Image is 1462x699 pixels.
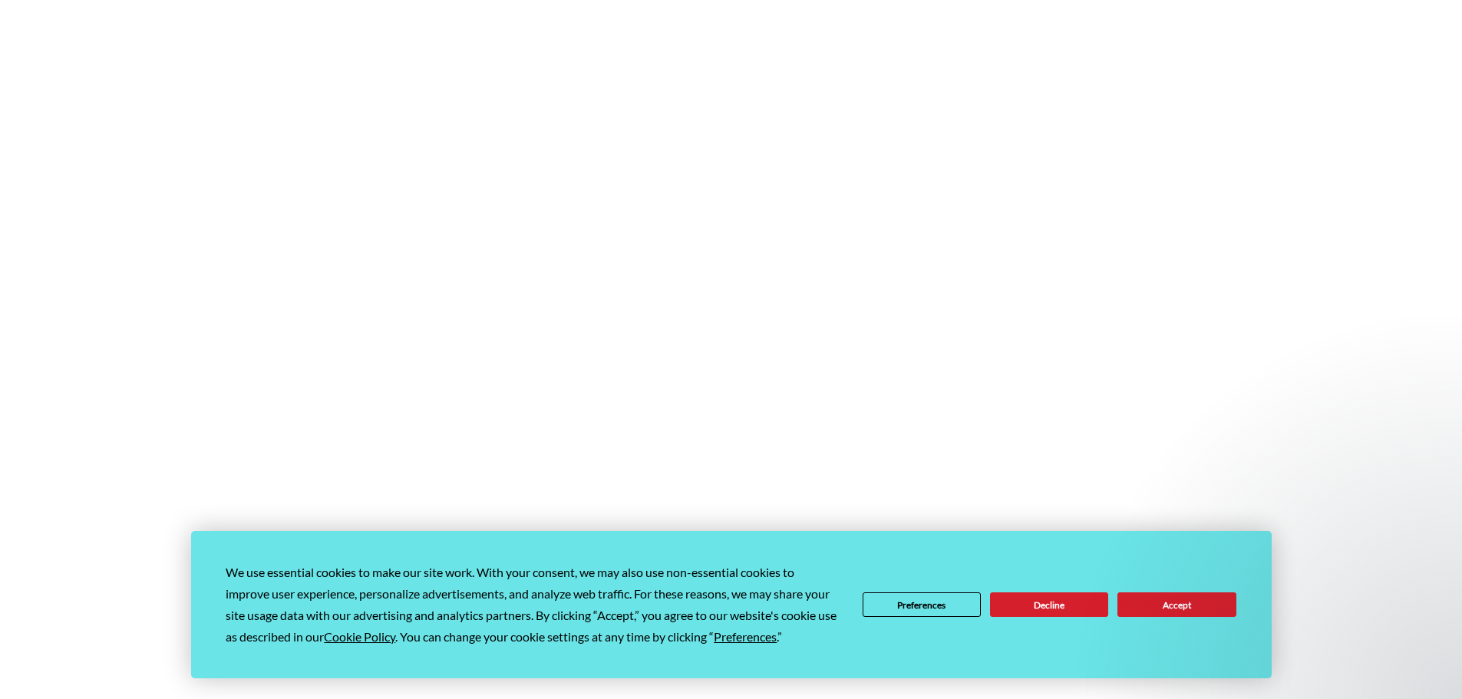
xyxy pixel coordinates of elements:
div: We use essential cookies to make our site work. With your consent, we may also use non-essential ... [226,562,838,648]
button: Accept [1117,592,1236,617]
button: Preferences [863,592,981,617]
span: Cookie Policy [324,629,395,644]
iframe: Intercom live chat [1410,647,1447,684]
button: Decline [990,592,1108,617]
div: Cookie Consent Prompt [191,531,1272,678]
span: Preferences [714,629,777,644]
